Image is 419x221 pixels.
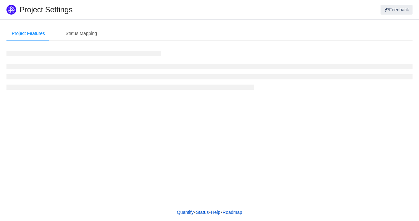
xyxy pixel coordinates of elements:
[211,207,221,217] a: Help
[60,26,102,41] div: Status Mapping
[381,5,413,15] button: Feedback
[177,207,194,217] a: Quantify
[222,207,242,217] a: Roadmap
[194,210,196,215] span: •
[6,26,50,41] div: Project Features
[209,210,211,215] span: •
[6,5,16,15] img: Quantify
[220,210,222,215] span: •
[196,207,209,217] a: Status
[19,5,251,15] h1: Project Settings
